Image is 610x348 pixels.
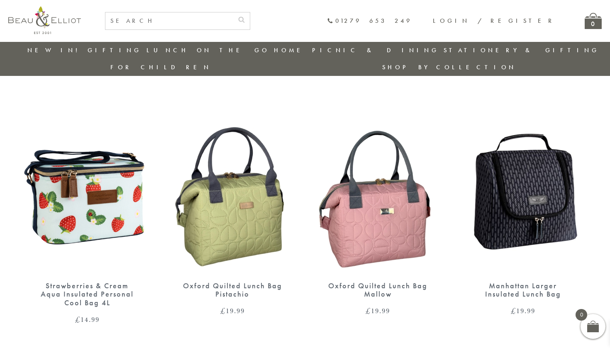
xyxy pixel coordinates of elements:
a: Oxford quilted lunch bag mallow Oxford Quilted Lunch Bag Mallow £19.99 [313,107,442,315]
img: logo [8,6,81,34]
img: Oxford quilted lunch bag pistachio [168,107,297,273]
span: £ [511,306,516,316]
a: Lunch On The Go [146,46,269,54]
input: SEARCH [105,12,233,29]
a: 0 [585,13,602,29]
img: Manhattan Larger Lunch Bag [459,107,587,273]
a: New in! [27,46,83,54]
a: 01279 653 249 [327,17,412,24]
a: Home [274,46,307,54]
span: 0 [576,309,587,321]
bdi: 14.99 [75,314,100,324]
a: Manhattan Larger Lunch Bag Manhattan Larger Insulated Lunch Bag £19.99 [459,107,587,315]
a: Picnic & Dining [312,46,439,54]
img: Oxford quilted lunch bag mallow [313,107,442,273]
bdi: 19.99 [220,306,245,316]
div: Oxford Quilted Lunch Bag Pistachio [183,282,282,299]
span: £ [220,306,226,316]
a: Stationery & Gifting [444,46,599,54]
div: Strawberries & Cream Aqua Insulated Personal Cool Bag 4L [37,282,137,307]
span: £ [366,306,371,316]
a: Strawberries & Cream Aqua Insulated Personal Cool Bag 4L Strawberries & Cream Aqua Insulated Pers... [23,107,151,323]
a: For Children [110,63,211,71]
a: Login / Register [433,17,556,25]
bdi: 19.99 [366,306,390,316]
div: Oxford Quilted Lunch Bag Mallow [328,282,427,299]
img: Strawberries & Cream Aqua Insulated Personal Cool Bag 4L [23,107,151,273]
a: Shop by collection [382,63,516,71]
span: £ [75,314,81,324]
bdi: 19.99 [511,306,535,316]
a: Gifting [88,46,142,54]
a: Oxford quilted lunch bag pistachio Oxford Quilted Lunch Bag Pistachio £19.99 [168,107,297,315]
div: Manhattan Larger Insulated Lunch Bag [473,282,573,299]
